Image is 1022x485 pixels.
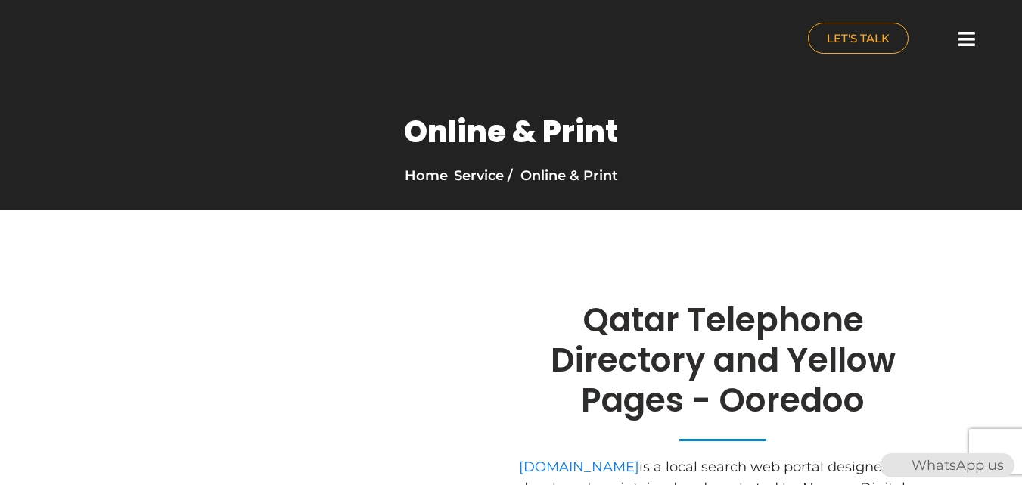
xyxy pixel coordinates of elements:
img: nuance-qatar_logo [8,8,135,73]
a: WhatsAppWhatsApp us [880,457,1014,474]
a: nuance-qatar_logo [8,8,504,73]
a: Home [405,167,448,184]
h2: Qatar Telephone Directory and Yellow Pages - Ooredoo [519,300,927,420]
li: Service [454,165,504,186]
div: WhatsApp us [880,453,1014,477]
li: Online & Print [504,165,618,186]
span: LET'S TALK [827,33,890,44]
h1: Online & Print [404,113,618,150]
a: [DOMAIN_NAME] [519,459,639,475]
a: LET'S TALK [808,23,909,54]
img: WhatsApp [881,453,906,477]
